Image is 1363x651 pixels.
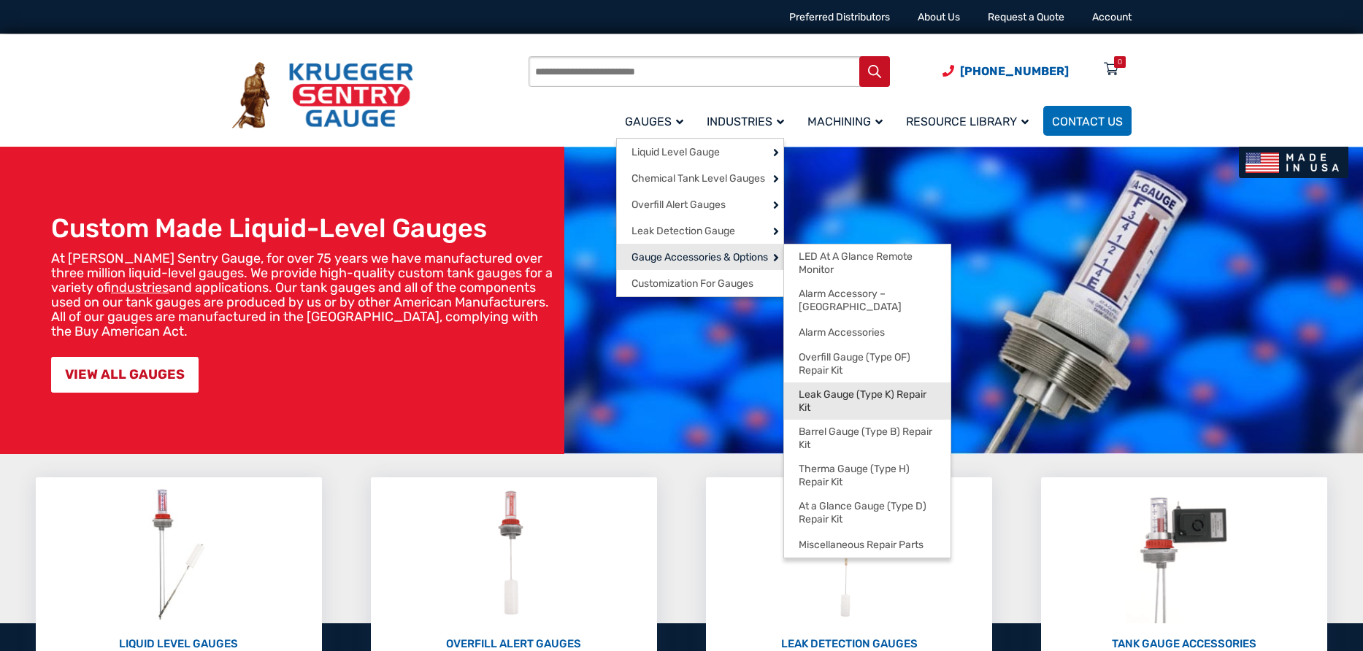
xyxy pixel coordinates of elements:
[784,282,951,319] a: Alarm Accessory – [GEOGRAPHIC_DATA]
[942,62,1069,80] a: Phone Number (920) 434-8860
[988,11,1064,23] a: Request a Quote
[631,251,768,264] span: Gauge Accessories & Options
[799,500,936,525] span: At a Glance Gauge (Type D) Repair Kit
[631,146,720,159] span: Liquid Level Gauge
[698,104,799,138] a: Industries
[1092,11,1132,23] a: Account
[799,539,924,552] span: Miscellaneous Repair Parts
[807,115,883,128] span: Machining
[1126,485,1243,623] img: Tank Gauge Accessories
[784,494,951,531] a: At a Glance Gauge (Type D) Repair Kit
[1043,106,1132,136] a: Contact Us
[617,139,783,165] a: Liquid Level Gauge
[631,225,735,238] span: Leak Detection Gauge
[51,251,557,339] p: At [PERSON_NAME] Sentry Gauge, for over 75 years we have manufactured over three million liquid-l...
[631,172,765,185] span: Chemical Tank Level Gauges
[625,115,683,128] span: Gauges
[960,64,1069,78] span: [PHONE_NUMBER]
[1239,147,1348,178] img: Made In USA
[789,11,890,23] a: Preferred Distributors
[631,277,753,290] span: Customization For Gauges
[799,388,936,414] span: Leak Gauge (Type K) Repair Kit
[617,165,783,191] a: Chemical Tank Level Gauges
[617,191,783,217] a: Overfill Alert Gauges
[616,104,698,138] a: Gauges
[564,147,1363,454] img: bg_hero_bannerksentry
[799,351,936,377] span: Overfill Gauge (Type OF) Repair Kit
[897,104,1043,138] a: Resource Library
[784,382,951,420] a: Leak Gauge (Type K) Repair Kit
[799,288,936,313] span: Alarm Accessory – [GEOGRAPHIC_DATA]
[784,420,951,457] a: Barrel Gauge (Type B) Repair Kit
[232,62,413,129] img: Krueger Sentry Gauge
[482,485,547,623] img: Overfill Alert Gauges
[784,319,951,345] a: Alarm Accessories
[707,115,784,128] span: Industries
[784,457,951,494] a: Therma Gauge (Type H) Repair Kit
[51,357,199,393] a: VIEW ALL GAUGES
[918,11,960,23] a: About Us
[617,244,783,270] a: Gauge Accessories & Options
[1118,56,1122,68] div: 0
[799,250,936,276] span: LED At A Glance Remote Monitor
[617,270,783,296] a: Customization For Gauges
[1052,115,1123,128] span: Contact Us
[111,280,169,296] a: industries
[784,244,951,282] a: LED At A Glance Remote Monitor
[906,115,1029,128] span: Resource Library
[799,463,936,488] span: Therma Gauge (Type H) Repair Kit
[631,199,726,212] span: Overfill Alert Gauges
[799,326,885,339] span: Alarm Accessories
[799,104,897,138] a: Machining
[784,531,951,558] a: Miscellaneous Repair Parts
[140,485,218,623] img: Liquid Level Gauges
[51,212,557,244] h1: Custom Made Liquid-Level Gauges
[784,345,951,382] a: Overfill Gauge (Type OF) Repair Kit
[617,217,783,244] a: Leak Detection Gauge
[799,425,936,451] span: Barrel Gauge (Type B) Repair Kit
